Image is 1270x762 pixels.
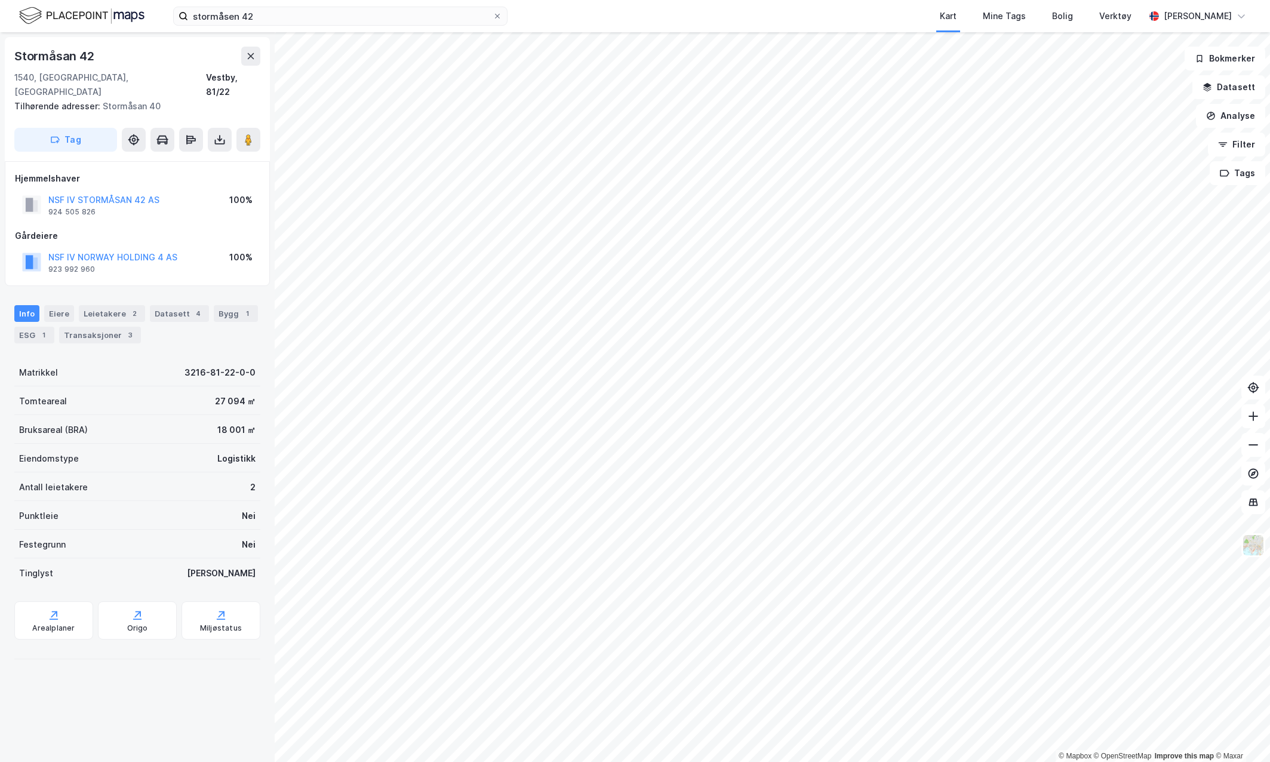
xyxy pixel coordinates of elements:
[983,9,1026,23] div: Mine Tags
[79,305,145,322] div: Leietakere
[1196,104,1265,128] button: Analyse
[1192,75,1265,99] button: Datasett
[19,394,67,408] div: Tomteareal
[19,451,79,466] div: Eiendomstype
[48,207,96,217] div: 924 505 826
[59,327,141,343] div: Transaksjoner
[229,193,253,207] div: 100%
[184,365,256,380] div: 3216-81-22-0-0
[124,329,136,341] div: 3
[1242,534,1265,557] img: Z
[127,623,148,633] div: Origo
[229,250,253,265] div: 100%
[250,480,256,494] div: 2
[1210,161,1265,185] button: Tags
[192,308,204,319] div: 4
[1208,133,1265,156] button: Filter
[242,509,256,523] div: Nei
[19,480,88,494] div: Antall leietakere
[215,394,256,408] div: 27 094 ㎡
[242,537,256,552] div: Nei
[188,7,493,25] input: Søk på adresse, matrikkel, gårdeiere, leietakere eller personer
[19,365,58,380] div: Matrikkel
[19,537,66,552] div: Festegrunn
[1094,752,1152,760] a: OpenStreetMap
[14,47,97,66] div: Stormåsan 42
[241,308,253,319] div: 1
[940,9,957,23] div: Kart
[14,128,117,152] button: Tag
[48,265,95,274] div: 923 992 960
[1210,705,1270,762] iframe: Chat Widget
[150,305,209,322] div: Datasett
[128,308,140,319] div: 2
[19,5,144,26] img: logo.f888ab2527a4732fd821a326f86c7f29.svg
[1059,752,1091,760] a: Mapbox
[214,305,258,322] div: Bygg
[217,451,256,466] div: Logistikk
[200,623,242,633] div: Miljøstatus
[217,423,256,437] div: 18 001 ㎡
[19,566,53,580] div: Tinglyst
[14,327,54,343] div: ESG
[14,99,251,113] div: Stormåsan 40
[19,509,59,523] div: Punktleie
[19,423,88,437] div: Bruksareal (BRA)
[44,305,74,322] div: Eiere
[1164,9,1232,23] div: [PERSON_NAME]
[187,566,256,580] div: [PERSON_NAME]
[1052,9,1073,23] div: Bolig
[32,623,75,633] div: Arealplaner
[206,70,260,99] div: Vestby, 81/22
[1099,9,1131,23] div: Verktøy
[14,305,39,322] div: Info
[15,229,260,243] div: Gårdeiere
[15,171,260,186] div: Hjemmelshaver
[38,329,50,341] div: 1
[1185,47,1265,70] button: Bokmerker
[14,70,206,99] div: 1540, [GEOGRAPHIC_DATA], [GEOGRAPHIC_DATA]
[14,101,103,111] span: Tilhørende adresser:
[1155,752,1214,760] a: Improve this map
